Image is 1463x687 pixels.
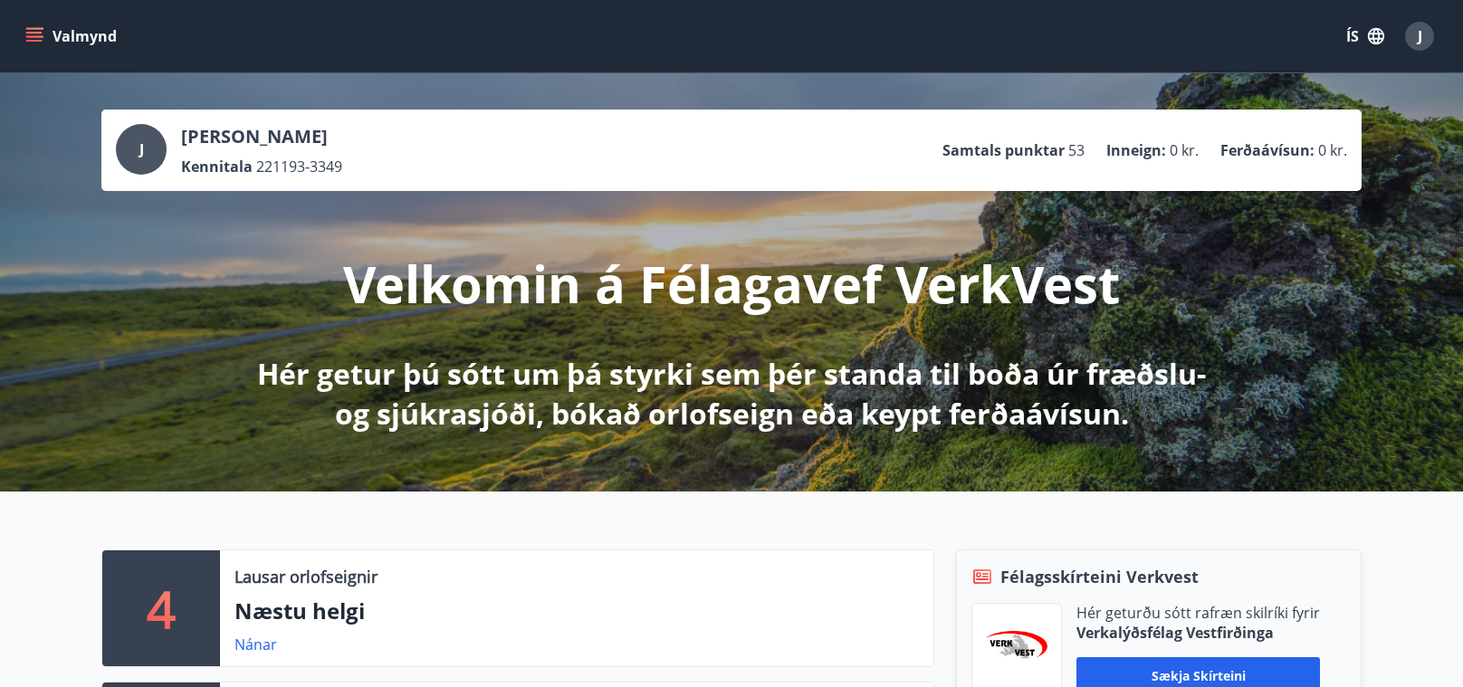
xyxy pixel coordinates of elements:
[147,574,176,643] p: 4
[1076,623,1320,643] p: Verkalýðsfélag Vestfirðinga
[253,354,1210,434] p: Hér getur þú sótt um þá styrki sem þér standa til boða úr fræðslu- og sjúkrasjóði, bókað orlofsei...
[1000,565,1199,588] span: Félagsskírteini Verkvest
[256,157,342,177] span: 221193-3349
[1318,140,1347,160] span: 0 kr.
[234,596,919,626] p: Næstu helgi
[1170,140,1199,160] span: 0 kr.
[1076,603,1320,623] p: Hér geturðu sótt rafræn skilríki fyrir
[1418,26,1422,46] span: J
[1106,140,1166,160] p: Inneign :
[181,157,253,177] p: Kennitala
[343,249,1120,318] p: Velkomin á Félagavef VerkVest
[234,565,378,588] p: Lausar orlofseignir
[1398,14,1441,58] button: J
[986,631,1047,666] img: jihgzMk4dcgjRAW2aMgpbAqQEG7LZi0j9dOLAUvz.png
[234,635,277,654] a: Nánar
[1336,20,1394,52] button: ÍS
[22,20,124,52] button: menu
[1068,140,1085,160] span: 53
[942,140,1065,160] p: Samtals punktar
[181,124,342,149] p: [PERSON_NAME]
[1220,140,1315,160] p: Ferðaávísun :
[139,139,144,159] span: J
